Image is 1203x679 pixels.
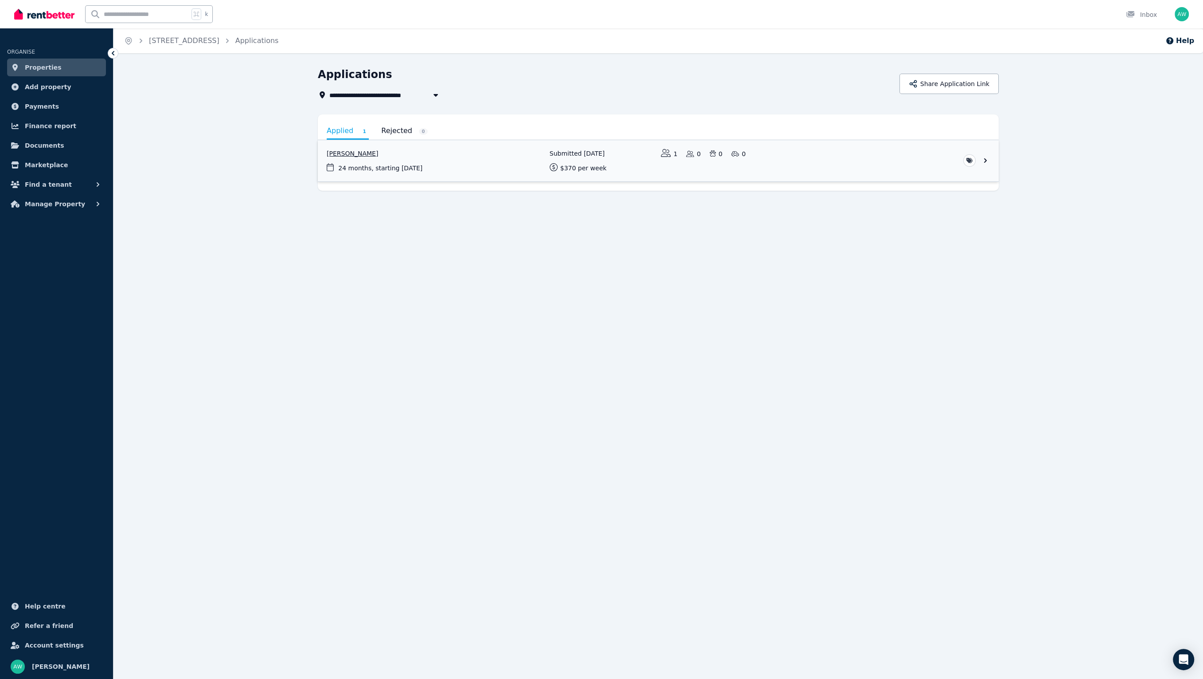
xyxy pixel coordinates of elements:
[25,199,85,209] span: Manage Property
[32,661,90,672] span: [PERSON_NAME]
[7,49,35,55] span: ORGANISE
[113,28,289,53] nav: Breadcrumb
[1165,35,1194,46] button: Help
[7,156,106,174] a: Marketplace
[7,597,106,615] a: Help centre
[7,78,106,96] a: Add property
[318,67,392,82] h1: Applications
[1126,10,1157,19] div: Inbox
[7,137,106,154] a: Documents
[25,620,73,631] span: Refer a friend
[419,128,428,135] span: 0
[25,121,76,131] span: Finance report
[7,195,106,213] button: Manage Property
[11,659,25,674] img: Andrew Wong
[25,62,62,73] span: Properties
[25,601,66,612] span: Help centre
[1173,649,1194,670] div: Open Intercom Messenger
[25,160,68,170] span: Marketplace
[7,636,106,654] a: Account settings
[7,176,106,193] button: Find a tenant
[360,128,369,135] span: 1
[25,640,84,651] span: Account settings
[7,98,106,115] a: Payments
[25,140,64,151] span: Documents
[25,179,72,190] span: Find a tenant
[899,74,999,94] button: Share Application Link
[1175,7,1189,21] img: Andrew Wong
[327,123,369,140] a: Applied
[318,140,999,181] a: View application: Kaitlin Waite
[7,117,106,135] a: Finance report
[25,82,71,92] span: Add property
[7,617,106,635] a: Refer a friend
[205,11,208,18] span: k
[14,8,74,21] img: RentBetter
[235,36,279,45] a: Applications
[149,36,219,45] a: [STREET_ADDRESS]
[25,101,59,112] span: Payments
[381,123,428,138] a: Rejected
[7,59,106,76] a: Properties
